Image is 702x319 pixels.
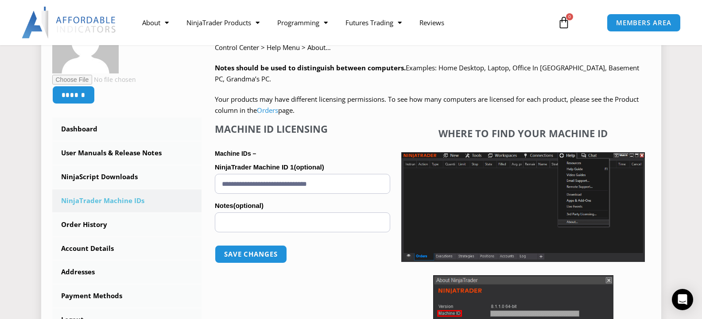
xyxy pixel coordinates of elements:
[52,142,202,165] a: User Manuals & Release Notes
[566,13,573,20] span: 0
[22,7,117,38] img: LogoAI | Affordable Indicators – NinjaTrader
[294,163,324,171] span: (optional)
[215,95,639,115] span: Your products may have different licensing permissions. To see how many computers are licensed fo...
[607,14,681,32] a: MEMBERS AREA
[257,106,278,115] a: Orders
[215,63,406,72] strong: Notes should be used to distinguish between computers.
[268,12,337,33] a: Programming
[215,199,390,212] label: Notes
[215,123,390,135] h4: Machine ID Licensing
[616,19,671,26] span: MEMBERS AREA
[233,202,264,209] span: (optional)
[52,165,202,188] a: NinjaScript Downloads
[52,284,202,307] a: Payment Methods
[411,12,453,33] a: Reviews
[215,245,287,263] button: Save changes
[52,237,202,260] a: Account Details
[133,12,547,33] nav: Menu
[215,150,256,157] strong: Machine IDs –
[52,189,202,212] a: NinjaTrader Machine IDs
[52,118,202,141] a: Dashboard
[337,12,411,33] a: Futures Trading
[52,261,202,284] a: Addresses
[401,127,645,139] h4: Where to find your Machine ID
[133,12,178,33] a: About
[52,213,202,236] a: Order History
[215,161,390,174] label: NinjaTrader Machine ID 1
[178,12,268,33] a: NinjaTrader Products
[401,152,645,262] img: Screenshot 2025-01-17 1155544 | Affordable Indicators – NinjaTrader
[215,63,639,84] span: Examples: Home Desktop, Laptop, Office In [GEOGRAPHIC_DATA], Basement PC, Grandma’s PC.
[672,289,693,310] div: Open Intercom Messenger
[544,10,583,35] a: 0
